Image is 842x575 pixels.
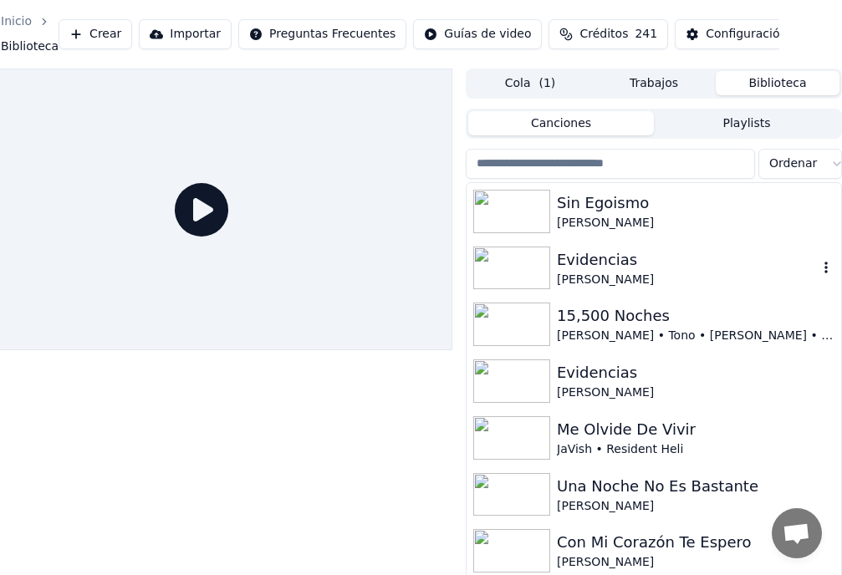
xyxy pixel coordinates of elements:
div: JaVish • Resident Heli [557,441,834,458]
button: Créditos241 [549,19,668,49]
a: Inicio [1,13,32,30]
span: Créditos [579,26,628,43]
div: Evidencias [557,361,834,384]
div: [PERSON_NAME] • Tono • [PERSON_NAME] • [PERSON_NAME] [557,328,834,344]
div: Sin Egoismo [557,191,834,215]
span: Biblioteca [1,38,59,55]
span: ( 1 ) [538,75,555,92]
button: Preguntas Frecuentes [238,19,406,49]
span: Ordenar [769,155,817,172]
button: Cola [468,71,592,95]
a: Open chat [772,508,822,558]
div: Evidencias [557,248,818,272]
div: 15,500 Noches [557,304,834,328]
button: Importar [139,19,232,49]
button: Guías de video [413,19,542,49]
div: Me Olvide De Vivir [557,418,834,441]
button: Playlists [654,111,839,135]
button: Biblioteca [716,71,839,95]
div: [PERSON_NAME] [557,554,834,571]
div: Configuración [706,26,787,43]
nav: breadcrumb [1,13,59,55]
div: [PERSON_NAME] [557,498,834,515]
button: Trabajos [592,71,716,95]
div: Una Noche No Es Bastante [557,475,834,498]
div: [PERSON_NAME] [557,215,834,232]
button: Crear [59,19,132,49]
div: Con Mi Corazón Te Espero [557,531,834,554]
span: 241 [635,26,657,43]
button: Canciones [468,111,654,135]
div: [PERSON_NAME] [557,384,834,401]
div: [PERSON_NAME] [557,272,818,288]
button: Configuración [675,19,798,49]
